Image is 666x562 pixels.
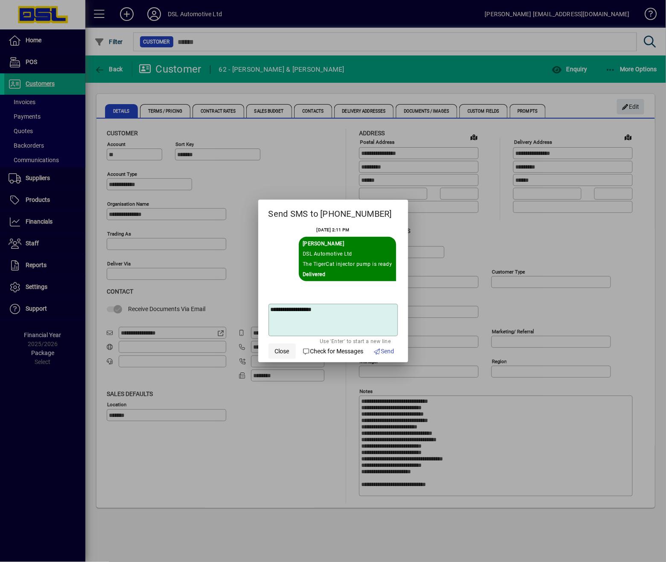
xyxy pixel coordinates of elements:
h2: Send SMS to [PHONE_NUMBER] [258,200,408,224]
div: Delivered [303,269,392,280]
button: Close [269,344,296,359]
span: Send [374,347,394,356]
div: Sent By [303,239,392,249]
button: Send [370,344,398,359]
span: Check for Messages [303,347,364,356]
div: DSL Automotive Ltd The TigerCat injector pump is ready [303,249,392,269]
span: Close [275,347,289,356]
mat-hint: Use 'Enter' to start a new line [320,336,391,346]
button: Check for Messages [299,344,367,359]
div: [DATE] 2:11 PM [317,225,350,235]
